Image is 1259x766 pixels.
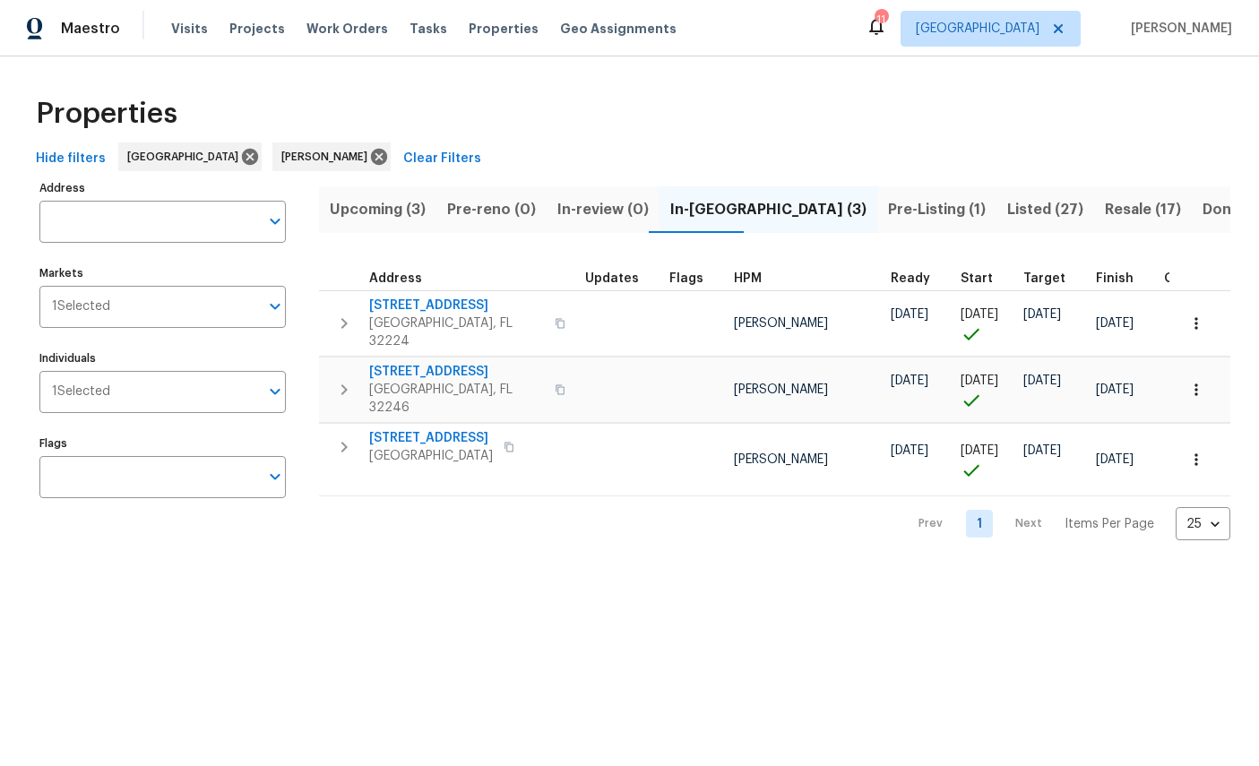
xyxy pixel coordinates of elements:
span: [DATE] [961,444,998,457]
div: Actual renovation start date [961,272,1009,285]
span: HPM [734,272,762,285]
span: [DATE] [891,444,928,457]
span: Finish [1096,272,1134,285]
td: Project started on time [953,357,1016,422]
span: [GEOGRAPHIC_DATA], FL 32246 [369,381,544,417]
span: Flags [669,272,703,285]
span: Pre-reno (0) [447,197,536,222]
span: Address [369,272,422,285]
div: [PERSON_NAME] [272,142,391,171]
span: [GEOGRAPHIC_DATA] [369,447,493,465]
span: [PERSON_NAME] [734,383,828,396]
button: Open [263,379,288,404]
p: Items Per Page [1065,515,1154,533]
span: Clear Filters [403,148,481,170]
span: Properties [36,105,177,123]
div: Days past target finish date [1164,272,1227,285]
div: 25 [1176,501,1230,547]
button: Open [263,294,288,319]
span: 1 Selected [52,384,110,400]
span: [PERSON_NAME] [734,317,828,330]
button: Clear Filters [396,142,488,176]
span: [DATE] [1096,383,1134,396]
div: Target renovation project end date [1023,272,1082,285]
span: Projects [229,20,285,38]
span: Pre-Listing (1) [888,197,986,222]
span: [DATE] [891,374,928,387]
button: Open [263,464,288,489]
span: [DATE] [1096,317,1134,330]
label: Markets [39,268,286,279]
span: [STREET_ADDRESS] [369,297,544,314]
span: Upcoming (3) [330,197,426,222]
span: [DATE] [1023,374,1061,387]
a: Goto page 1 [966,510,993,538]
div: 11 [875,11,887,29]
span: [PERSON_NAME] [734,453,828,466]
div: Earliest renovation start date (first business day after COE or Checkout) [891,272,946,285]
span: Geo Assignments [560,20,677,38]
span: Overall [1164,272,1211,285]
button: Hide filters [29,142,113,176]
td: Project started on time [953,290,1016,356]
span: Resale (17) [1105,197,1181,222]
label: Individuals [39,353,286,364]
span: [PERSON_NAME] [281,148,375,166]
span: [DATE] [891,308,928,321]
span: In-review (0) [557,197,649,222]
td: Project started on time [953,423,1016,496]
label: Address [39,183,286,194]
span: Maestro [61,20,120,38]
label: Flags [39,438,286,449]
span: [DATE] [1023,444,1061,457]
span: Hide filters [36,148,106,170]
span: Tasks [410,22,447,35]
span: [GEOGRAPHIC_DATA] [127,148,246,166]
span: Visits [171,20,208,38]
span: [PERSON_NAME] [1124,20,1232,38]
span: [GEOGRAPHIC_DATA], FL 32224 [369,314,544,350]
span: Properties [469,20,539,38]
nav: Pagination Navigation [901,507,1230,540]
span: Updates [585,272,639,285]
span: Ready [891,272,930,285]
span: [STREET_ADDRESS] [369,429,493,447]
span: 1 Selected [52,299,110,314]
span: [DATE] [1023,308,1061,321]
span: [DATE] [961,374,998,387]
span: [DATE] [1096,453,1134,466]
div: Projected renovation finish date [1096,272,1150,285]
span: Work Orders [306,20,388,38]
span: In-[GEOGRAPHIC_DATA] (3) [670,197,867,222]
span: Listed (27) [1007,197,1083,222]
span: [GEOGRAPHIC_DATA] [916,20,1039,38]
div: [GEOGRAPHIC_DATA] [118,142,262,171]
span: [STREET_ADDRESS] [369,363,544,381]
span: [DATE] [961,308,998,321]
button: Open [263,209,288,234]
span: Target [1023,272,1065,285]
span: Start [961,272,993,285]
